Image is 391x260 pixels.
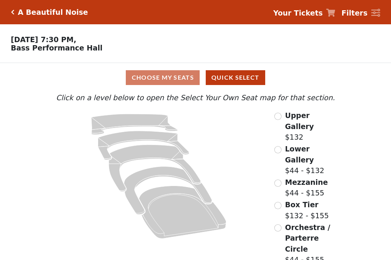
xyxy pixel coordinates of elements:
[285,200,318,209] span: Box Tier
[206,70,265,85] button: Quick Select
[91,114,178,135] path: Upper Gallery - Seats Available: 155
[54,92,337,103] p: Click on a level below to open the Select Your Own Seat map for that section.
[285,199,329,221] label: $132 - $155
[285,223,330,253] span: Orchestra / Parterre Circle
[341,8,380,19] a: Filters
[285,178,328,186] span: Mezzanine
[285,111,314,131] span: Upper Gallery
[285,177,328,199] label: $44 - $155
[273,8,335,19] a: Your Tickets
[98,131,189,160] path: Lower Gallery - Seats Available: 117
[285,143,337,176] label: $44 - $132
[18,8,88,17] h5: A Beautiful Noise
[11,9,14,15] a: Click here to go back to filters
[273,9,323,17] strong: Your Tickets
[285,145,314,164] span: Lower Gallery
[139,186,227,239] path: Orchestra / Parterre Circle - Seats Available: 30
[285,110,337,143] label: $132
[341,9,368,17] strong: Filters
